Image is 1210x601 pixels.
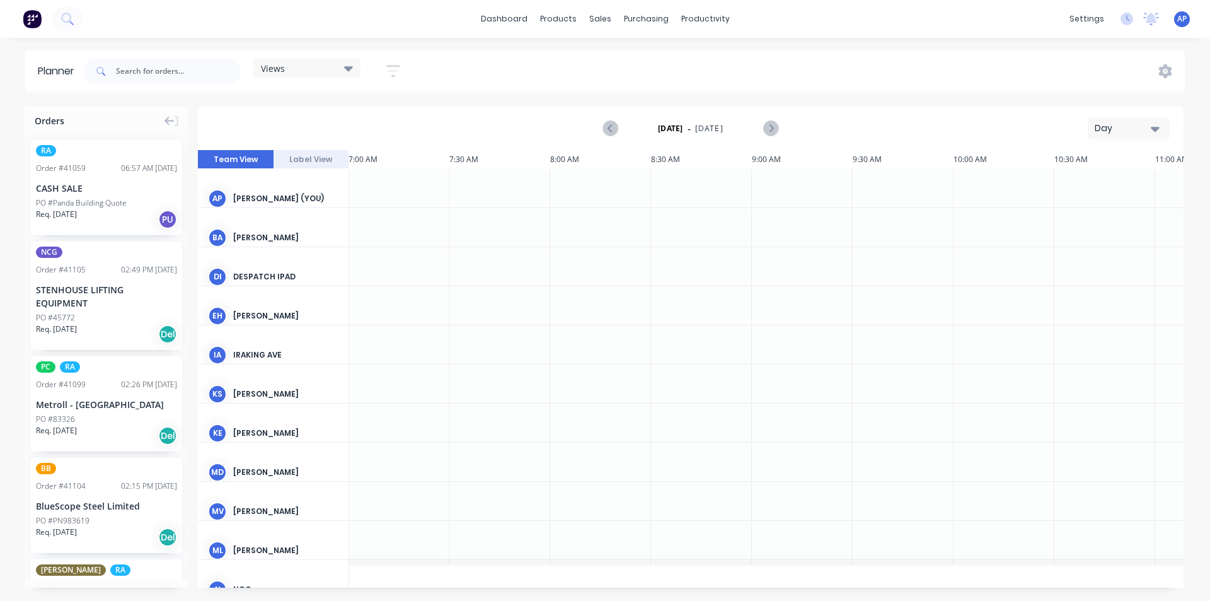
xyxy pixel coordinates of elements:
[208,346,227,365] div: IA
[121,264,177,276] div: 02:49 PM [DATE]
[208,502,227,521] div: MV
[158,210,177,229] div: PU
[36,209,77,220] span: Req. [DATE]
[233,388,338,400] div: [PERSON_NAME]
[954,150,1054,169] div: 10:00 AM
[121,163,177,174] div: 06:57 AM [DATE]
[208,580,227,599] div: N
[449,150,550,169] div: 7:30 AM
[695,123,723,134] span: [DATE]
[36,481,86,492] div: Order # 41104
[1088,117,1170,139] button: Day
[36,182,177,195] div: CASH SALE
[233,349,338,361] div: Iraking Ave
[233,310,338,322] div: [PERSON_NAME]
[208,424,227,443] div: KE
[158,426,177,445] div: Del
[233,428,338,439] div: [PERSON_NAME]
[583,9,618,28] div: sales
[763,120,778,136] button: Next page
[36,527,77,538] span: Req. [DATE]
[604,120,618,136] button: Previous page
[36,425,77,436] span: Req. [DATE]
[208,189,227,208] div: AP
[349,150,449,169] div: 7:00 AM
[550,150,651,169] div: 8:00 AM
[121,481,177,492] div: 02:15 PM [DATE]
[36,163,86,174] div: Order # 41059
[36,463,56,474] span: BB
[233,545,338,556] div: [PERSON_NAME]
[208,463,227,482] div: MD
[35,114,64,127] span: Orders
[36,283,177,310] div: STENHOUSE LIFTING EQUIPMENT
[233,193,338,204] div: [PERSON_NAME] (You)
[36,197,127,209] div: PO #Panda Building Quote
[116,59,241,84] input: Search for orders...
[475,9,534,28] a: dashboard
[198,150,274,169] button: Team View
[233,506,338,517] div: [PERSON_NAME]
[36,361,55,373] span: PC
[208,306,227,325] div: EH
[36,564,106,576] span: [PERSON_NAME]
[208,228,227,247] div: BA
[233,271,338,283] div: Despatch Ipad
[38,64,81,79] div: Planner
[36,247,62,258] span: NCG
[233,584,338,595] div: NCG
[36,264,86,276] div: Order # 41105
[208,385,227,404] div: KS
[36,499,177,513] div: BlueScope Steel Limited
[233,232,338,243] div: [PERSON_NAME]
[1054,150,1155,169] div: 10:30 AM
[60,361,80,373] span: RA
[618,9,675,28] div: purchasing
[36,324,77,335] span: Req. [DATE]
[1095,122,1153,135] div: Day
[534,9,583,28] div: products
[36,515,89,527] div: PO #PN983619
[208,541,227,560] div: ML
[36,145,56,156] span: RA
[1177,13,1187,25] span: AP
[36,312,75,324] div: PO #45772
[1063,9,1110,28] div: settings
[688,121,691,136] span: -
[36,414,75,425] div: PO #83326
[853,150,954,169] div: 9:30 AM
[752,150,853,169] div: 9:00 AM
[658,123,683,134] strong: [DATE]
[110,564,130,576] span: RA
[121,379,177,390] div: 02:26 PM [DATE]
[261,62,285,75] span: Views
[158,325,177,344] div: Del
[233,467,338,478] div: [PERSON_NAME]
[36,379,86,390] div: Order # 41099
[675,9,736,28] div: productivity
[651,150,752,169] div: 8:30 AM
[36,398,177,411] div: Metroll - [GEOGRAPHIC_DATA]
[158,528,177,547] div: Del
[208,267,227,286] div: DI
[274,150,349,169] button: Label View
[23,9,42,28] img: Factory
